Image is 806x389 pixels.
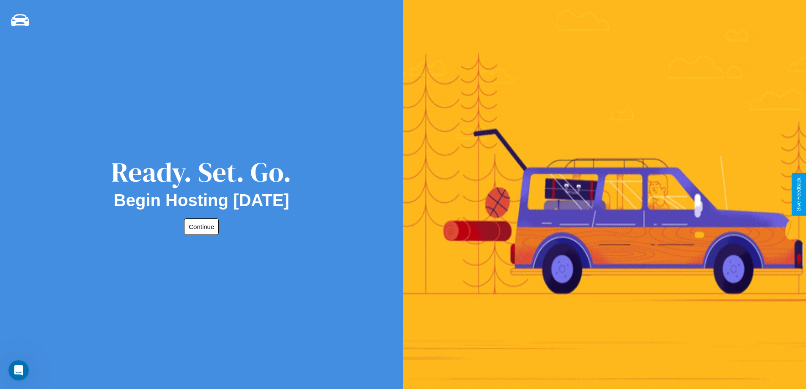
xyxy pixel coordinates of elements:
div: Give Feedback [796,177,802,212]
div: Ready. Set. Go. [111,153,292,191]
button: Continue [184,218,219,235]
h2: Begin Hosting [DATE] [114,191,289,210]
iframe: Intercom live chat [8,360,29,381]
